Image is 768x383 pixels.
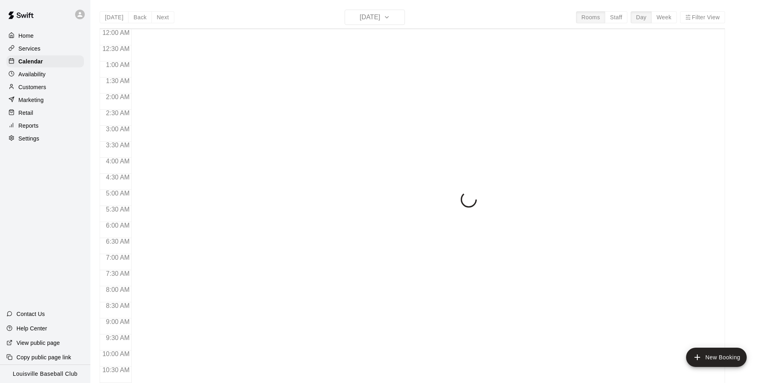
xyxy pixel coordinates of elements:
[100,350,132,357] span: 10:00 AM
[6,43,84,55] a: Services
[100,45,132,52] span: 12:30 AM
[18,109,33,117] p: Retail
[104,206,132,213] span: 5:30 AM
[18,32,34,40] p: Home
[104,142,132,149] span: 3:30 AM
[104,110,132,116] span: 2:30 AM
[18,83,46,91] p: Customers
[13,370,78,378] p: Louisville Baseball Club
[104,190,132,197] span: 5:00 AM
[6,132,84,145] a: Settings
[18,45,41,53] p: Services
[6,107,84,119] a: Retail
[100,367,132,373] span: 10:30 AM
[6,120,84,132] a: Reports
[6,30,84,42] a: Home
[104,126,132,132] span: 3:00 AM
[18,96,44,104] p: Marketing
[6,68,84,80] a: Availability
[18,57,43,65] p: Calendar
[104,334,132,341] span: 9:30 AM
[6,55,84,67] a: Calendar
[16,353,71,361] p: Copy public page link
[100,29,132,36] span: 12:00 AM
[104,238,132,245] span: 6:30 AM
[18,122,39,130] p: Reports
[104,174,132,181] span: 4:30 AM
[16,339,60,347] p: View public page
[6,94,84,106] a: Marketing
[686,348,747,367] button: add
[104,286,132,293] span: 8:00 AM
[104,158,132,165] span: 4:00 AM
[104,77,132,84] span: 1:30 AM
[16,310,45,318] p: Contact Us
[104,222,132,229] span: 6:00 AM
[104,318,132,325] span: 9:00 AM
[104,61,132,68] span: 1:00 AM
[6,81,84,93] a: Customers
[18,134,39,143] p: Settings
[18,70,46,78] p: Availability
[104,94,132,100] span: 2:00 AM
[16,324,47,332] p: Help Center
[104,270,132,277] span: 7:30 AM
[104,254,132,261] span: 7:00 AM
[104,302,132,309] span: 8:30 AM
